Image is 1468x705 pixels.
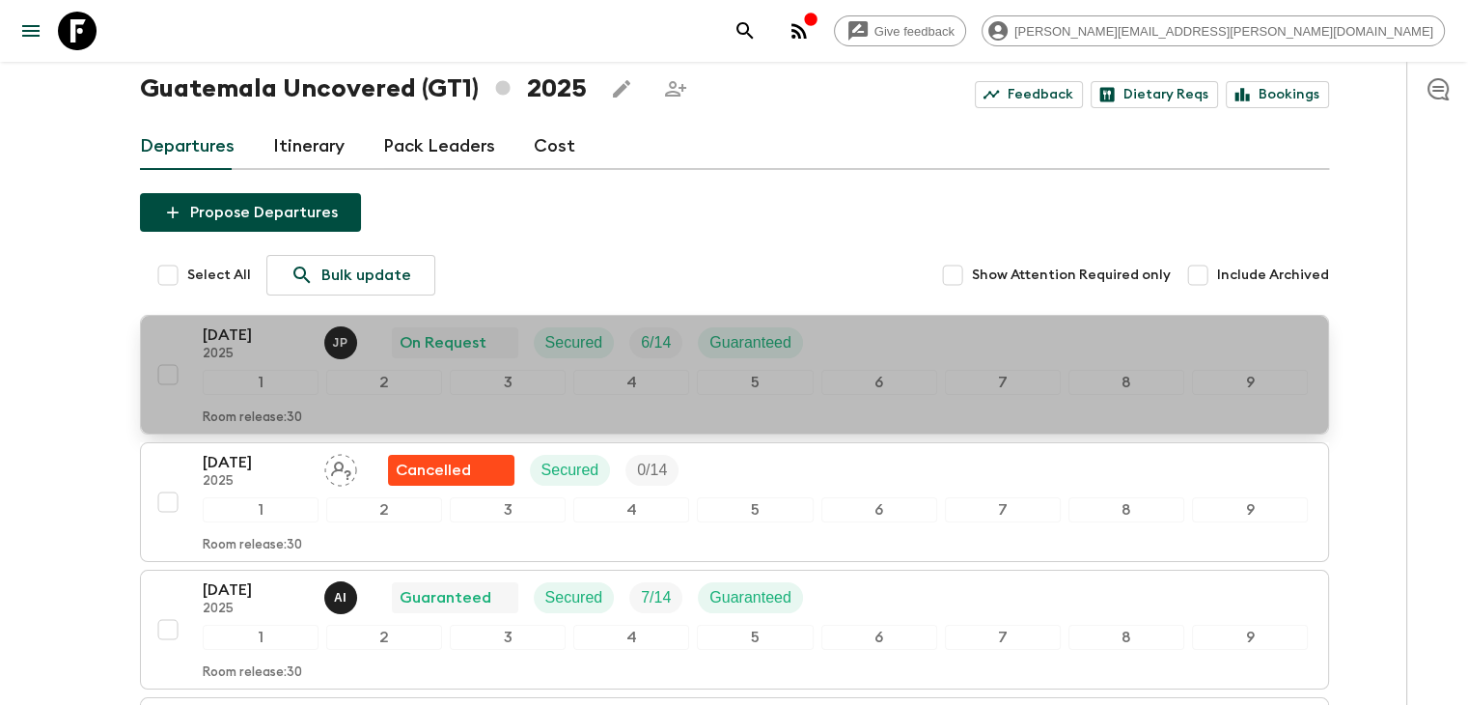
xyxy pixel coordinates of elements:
[697,497,813,522] div: 5
[333,335,348,351] p: J P
[203,324,309,347] p: [DATE]
[400,331,486,354] p: On Request
[697,370,813,395] div: 5
[400,586,491,609] p: Guaranteed
[1068,625,1184,650] div: 8
[1192,625,1308,650] div: 9
[573,625,689,650] div: 4
[334,590,346,606] p: A I
[864,24,965,39] span: Give feedback
[1091,81,1218,108] a: Dietary Reqs
[821,497,937,522] div: 6
[534,327,615,358] div: Secured
[834,15,966,46] a: Give feedback
[203,347,309,362] p: 2025
[625,455,679,486] div: Trip Fill
[641,586,671,609] p: 7 / 14
[326,497,442,522] div: 2
[709,586,791,609] p: Guaranteed
[641,331,671,354] p: 6 / 14
[140,193,361,232] button: Propose Departures
[545,331,603,354] p: Secured
[187,266,251,285] span: Select All
[140,124,235,170] a: Departures
[945,497,1061,522] div: 7
[656,70,695,108] span: Share this itinerary
[203,370,319,395] div: 1
[945,370,1061,395] div: 7
[534,124,575,170] a: Cost
[203,538,302,553] p: Room release: 30
[534,582,615,613] div: Secured
[140,570,1329,690] button: [DATE]2025Alvaro IxtetelaGuaranteedSecuredTrip FillGuaranteed123456789Room release:30
[982,15,1445,46] div: [PERSON_NAME][EMAIL_ADDRESS][PERSON_NAME][DOMAIN_NAME]
[203,625,319,650] div: 1
[324,581,361,614] button: AI
[1004,24,1444,39] span: [PERSON_NAME][EMAIL_ADDRESS][PERSON_NAME][DOMAIN_NAME]
[450,497,566,522] div: 3
[697,625,813,650] div: 5
[324,326,361,359] button: JP
[396,459,471,482] p: Cancelled
[709,331,791,354] p: Guaranteed
[450,625,566,650] div: 3
[726,12,764,50] button: search adventures
[637,459,667,482] p: 0 / 14
[324,587,361,603] span: Alvaro Ixtetela
[821,370,937,395] div: 6
[203,602,309,617] p: 2025
[203,451,309,474] p: [DATE]
[545,586,603,609] p: Secured
[326,625,442,650] div: 2
[821,625,937,650] div: 6
[324,460,357,475] span: Assign pack leader
[1226,81,1329,108] a: Bookings
[602,70,641,108] button: Edit this itinerary
[573,497,689,522] div: 4
[140,315,1329,435] button: [DATE]2025Julio PosadasOn RequestSecuredTrip FillGuaranteed123456789Room release:30
[203,410,302,426] p: Room release: 30
[12,12,50,50] button: menu
[326,370,442,395] div: 2
[573,370,689,395] div: 4
[203,474,309,490] p: 2025
[629,582,682,613] div: Trip Fill
[140,70,587,108] h1: Guatemala Uncovered (GT1) 2025
[1068,497,1184,522] div: 8
[1217,266,1329,285] span: Include Archived
[203,497,319,522] div: 1
[450,370,566,395] div: 3
[1192,497,1308,522] div: 9
[975,81,1083,108] a: Feedback
[324,332,361,348] span: Julio Posadas
[972,266,1171,285] span: Show Attention Required only
[541,459,599,482] p: Secured
[1192,370,1308,395] div: 9
[383,124,495,170] a: Pack Leaders
[629,327,682,358] div: Trip Fill
[266,255,435,296] a: Bulk update
[321,264,411,287] p: Bulk update
[140,442,1329,562] button: [DATE]2025Assign pack leaderFlash Pack cancellationSecuredTrip Fill123456789Room release:30
[203,665,302,681] p: Room release: 30
[530,455,611,486] div: Secured
[1068,370,1184,395] div: 8
[203,578,309,602] p: [DATE]
[388,455,514,486] div: Flash Pack cancellation
[273,124,345,170] a: Itinerary
[945,625,1061,650] div: 7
